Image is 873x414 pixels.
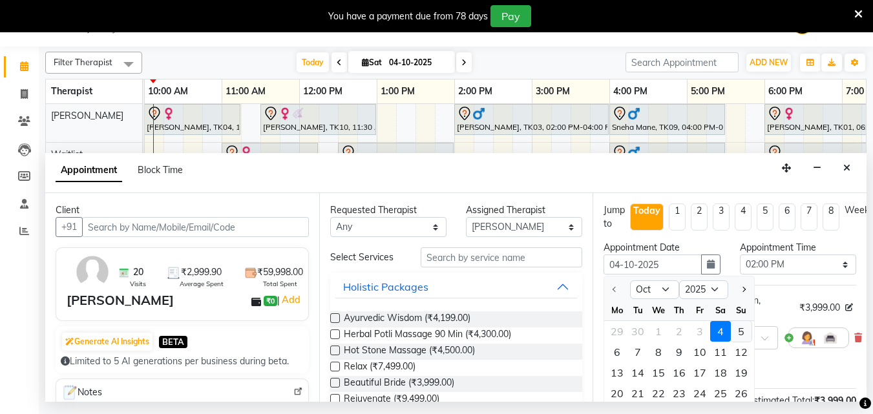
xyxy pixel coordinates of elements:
[669,383,689,404] div: 23
[344,392,439,408] span: Rejuvenate (₹9,499.00)
[339,145,452,172] div: [PERSON_NAME], TK06, 12:30 PM-02:00 PM, Massage 60 Min
[648,362,669,383] div: Wednesday, October 15, 2025
[377,82,418,101] a: 1:00 PM
[611,106,724,133] div: Sneha Mane, TK09, 04:00 PM-05:30 PM, Massage 60 Min
[627,300,648,320] div: Tu
[630,280,679,300] select: Select month
[607,362,627,383] div: Monday, October 13, 2025
[750,57,788,67] span: ADD NEW
[731,383,752,404] div: 26
[688,82,728,101] a: 5:00 PM
[297,52,329,72] span: Today
[669,342,689,362] div: Thursday, October 9, 2025
[731,300,752,320] div: Su
[746,54,791,72] button: ADD NEW
[455,82,496,101] a: 2:00 PM
[264,296,277,306] span: ₹0
[731,362,752,383] div: 19
[330,203,447,217] div: Requested Therapist
[607,383,627,404] div: 20
[604,241,720,254] div: Appointment Date
[738,279,749,300] button: Next month
[823,330,838,346] img: Interior.png
[731,321,752,342] div: Sunday, October 5, 2025
[689,362,710,383] div: Friday, October 17, 2025
[731,342,752,362] div: 12
[627,362,648,383] div: Tuesday, October 14, 2025
[731,321,752,342] div: 5
[61,384,102,401] span: Notes
[731,383,752,404] div: Sunday, October 26, 2025
[633,204,660,218] div: Today
[67,291,174,310] div: [PERSON_NAME]
[607,300,627,320] div: Mo
[748,395,814,406] span: Estimated Total:
[607,342,627,362] div: Monday, October 6, 2025
[300,82,346,101] a: 12:00 PM
[679,280,728,300] select: Select year
[710,383,731,404] div: 25
[62,333,153,351] button: Generate AI Insights
[627,383,648,404] div: Tuesday, October 21, 2025
[710,321,731,342] div: Saturday, October 4, 2025
[713,203,730,231] li: 3
[138,164,183,176] span: Block Time
[421,247,582,267] input: Search by service name
[669,342,689,362] div: 9
[385,53,450,72] input: 2025-10-04
[263,279,297,289] span: Total Spent
[814,395,856,406] span: ₹3,999.00
[133,265,143,279] span: 20
[669,362,689,383] div: Thursday, October 16, 2025
[689,342,710,362] div: 10
[343,279,428,295] div: Holistic Packages
[74,253,111,291] img: avatar
[689,342,710,362] div: Friday, October 10, 2025
[607,362,627,383] div: 13
[710,300,731,320] div: Sa
[845,304,853,311] i: Edit price
[710,342,731,362] div: 11
[262,106,375,133] div: [PERSON_NAME], TK10, 11:30 AM-01:00 PM, Massage 60 Min
[710,362,731,383] div: Saturday, October 18, 2025
[669,362,689,383] div: 16
[799,301,840,315] span: ₹3,999.00
[328,10,488,23] div: You have a payment due from 78 days
[180,279,224,289] span: Average Spent
[56,217,83,237] button: +91
[277,292,302,307] span: |
[627,342,648,362] div: 7
[532,82,573,101] a: 3:00 PM
[648,300,669,320] div: We
[689,300,710,320] div: Fr
[731,362,752,383] div: Sunday, October 19, 2025
[691,203,708,231] li: 2
[627,383,648,404] div: 21
[344,327,511,344] span: Herbal Potli Massage 90 Min (₹4,300.00)
[799,330,815,346] img: Hairdresser.png
[145,106,239,133] div: [PERSON_NAME], TK04, 10:00 AM-11:15 AM, Massage 60 Min
[837,158,856,178] button: Close
[604,254,701,274] input: yyyy-mm-dd
[181,265,222,279] span: ₹2,999.90
[56,203,309,217] div: Client
[648,383,669,404] div: 22
[604,203,625,231] div: Jump to
[51,149,83,160] span: Waitlist
[54,57,112,67] span: Filter Therapist
[648,362,669,383] div: 15
[689,383,710,404] div: 24
[344,344,475,360] span: Hot Stone Massage (₹4,500.00)
[51,110,123,121] span: [PERSON_NAME]
[689,383,710,404] div: Friday, October 24, 2025
[823,203,839,231] li: 8
[669,383,689,404] div: Thursday, October 23, 2025
[344,360,415,376] span: Relax (₹7,499.00)
[257,265,303,279] span: ₹59,998.00
[648,342,669,362] div: Wednesday, October 8, 2025
[779,203,795,231] li: 6
[669,300,689,320] div: Th
[56,159,122,182] span: Appointment
[280,292,302,307] a: Add
[359,57,385,67] span: Sat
